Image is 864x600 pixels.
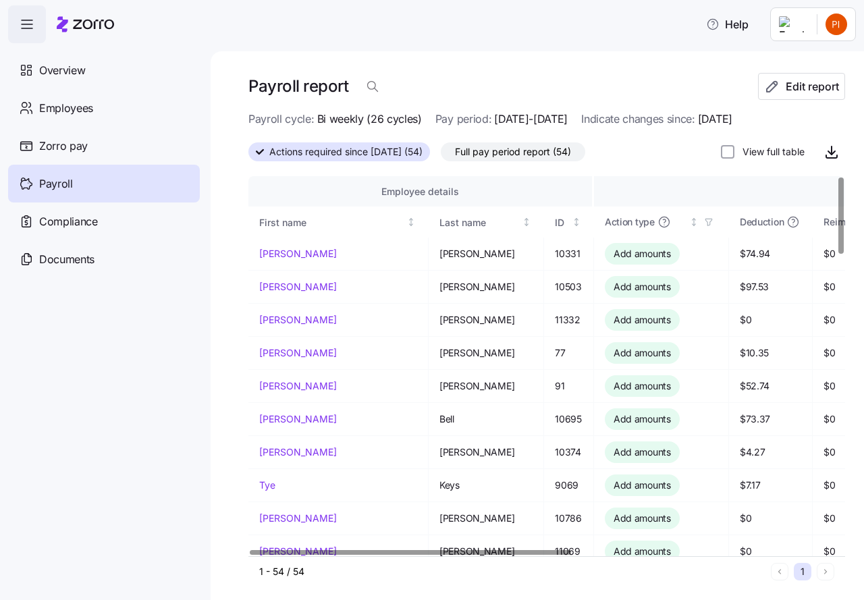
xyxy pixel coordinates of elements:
[259,565,765,578] div: 1 - 54 / 54
[614,346,671,360] span: Add amounts
[740,379,801,393] span: $52.74
[758,73,845,100] button: Edit report
[779,16,806,32] img: Employer logo
[734,145,805,159] label: View full table
[259,479,417,492] a: Tye
[439,412,533,426] span: Bell
[8,51,200,89] a: Overview
[555,545,583,558] span: 11069
[706,16,749,32] span: Help
[435,111,491,128] span: Pay period:
[39,138,88,155] span: Zorro pay
[259,545,417,558] a: [PERSON_NAME]
[614,247,671,261] span: Add amounts
[317,111,422,128] span: Bi weekly (26 cycles)
[555,346,583,360] span: 77
[740,346,801,360] span: $10.35
[817,563,834,580] button: Next page
[555,412,583,426] span: 10695
[794,563,811,580] button: 1
[740,313,801,327] span: $0
[259,215,404,230] div: First name
[259,379,417,393] a: [PERSON_NAME]
[259,412,417,426] a: [PERSON_NAME]
[698,111,732,128] span: [DATE]
[439,445,533,459] span: [PERSON_NAME]
[740,412,801,426] span: $73.37
[771,563,788,580] button: Previous page
[39,213,98,230] span: Compliance
[614,313,671,327] span: Add amounts
[439,247,533,261] span: [PERSON_NAME]
[614,379,671,393] span: Add amounts
[259,247,417,261] a: [PERSON_NAME]
[740,479,801,492] span: $7.17
[269,143,423,161] span: Actions required since [DATE] (54)
[39,251,94,268] span: Documents
[555,280,583,294] span: 10503
[826,13,847,35] img: 24d6825ccf4887a4818050cadfd93e6d
[259,512,417,525] a: [PERSON_NAME]
[439,512,533,525] span: [PERSON_NAME]
[555,445,583,459] span: 10374
[248,76,348,97] h1: Payroll report
[439,545,533,558] span: [PERSON_NAME]
[8,127,200,165] a: Zorro pay
[439,346,533,360] span: [PERSON_NAME]
[8,202,200,240] a: Compliance
[740,280,801,294] span: $97.53
[614,412,671,426] span: Add amounts
[605,215,655,229] span: Action type
[555,512,583,525] span: 10786
[555,379,583,393] span: 91
[406,217,416,227] div: Not sorted
[8,165,200,202] a: Payroll
[614,479,671,492] span: Add amounts
[740,247,801,261] span: $74.94
[572,217,581,227] div: Not sorted
[439,280,533,294] span: [PERSON_NAME]
[555,313,583,327] span: 11332
[740,545,801,558] span: $0
[740,512,801,525] span: $0
[259,313,417,327] a: [PERSON_NAME]
[614,512,671,525] span: Add amounts
[248,207,429,238] th: First nameNot sorted
[259,445,417,459] a: [PERSON_NAME]
[740,445,801,459] span: $4.27
[259,346,417,360] a: [PERSON_NAME]
[39,175,73,192] span: Payroll
[581,111,695,128] span: Indicate changes since:
[248,111,315,128] span: Payroll cycle:
[740,215,784,229] span: Deduction
[555,247,583,261] span: 10331
[494,111,568,128] span: [DATE]-[DATE]
[786,78,839,94] span: Edit report
[8,89,200,127] a: Employees
[695,11,759,38] button: Help
[544,207,594,238] th: IDNot sorted
[439,479,533,492] span: Keys
[555,479,583,492] span: 9069
[614,445,671,459] span: Add amounts
[614,280,671,294] span: Add amounts
[594,207,729,238] th: Action typeNot sorted
[455,143,571,161] span: Full pay period report (54)
[8,240,200,278] a: Documents
[39,100,93,117] span: Employees
[439,215,520,230] div: Last name
[689,217,699,227] div: Not sorted
[555,215,569,230] div: ID
[259,184,581,199] div: Employee details
[39,62,85,79] span: Overview
[259,280,417,294] a: [PERSON_NAME]
[439,379,533,393] span: [PERSON_NAME]
[614,545,671,558] span: Add amounts
[429,207,544,238] th: Last nameNot sorted
[522,217,531,227] div: Not sorted
[439,313,533,327] span: [PERSON_NAME]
